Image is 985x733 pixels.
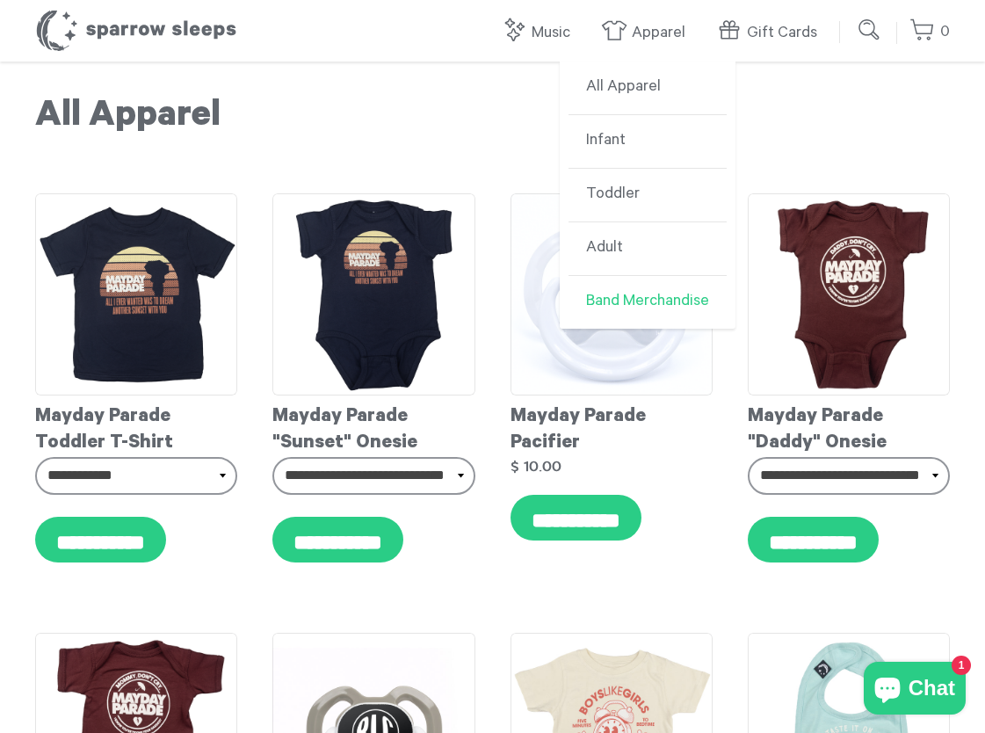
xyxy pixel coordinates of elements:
[569,115,727,169] a: Infant
[501,14,579,52] a: Music
[35,9,237,53] h1: Sparrow Sleeps
[716,14,826,52] a: Gift Cards
[569,62,727,115] a: All Apparel
[858,662,971,719] inbox-online-store-chat: Shopify online store chat
[852,12,887,47] input: Submit
[748,396,950,457] div: Mayday Parade "Daddy" Onesie
[35,97,950,141] h1: All Apparel
[272,193,474,396] img: MaydayParade-SunsetOnesie_grande.png
[35,193,237,396] img: MaydayParade-SunsetToddlerT-shirt_grande.png
[601,14,694,52] a: Apparel
[569,222,727,276] a: Adult
[511,396,713,457] div: Mayday Parade Pacifier
[35,396,237,457] div: Mayday Parade Toddler T-Shirt
[272,396,474,457] div: Mayday Parade "Sunset" Onesie
[748,193,950,396] img: Mayday_Parade_-_Daddy_Onesie_grande.png
[569,169,727,222] a: Toddler
[569,276,727,329] a: Band Merchandise
[511,193,713,396] img: MaydayParadePacifierMockup_grande.png
[909,13,950,51] a: 0
[511,459,561,474] strong: $ 10.00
